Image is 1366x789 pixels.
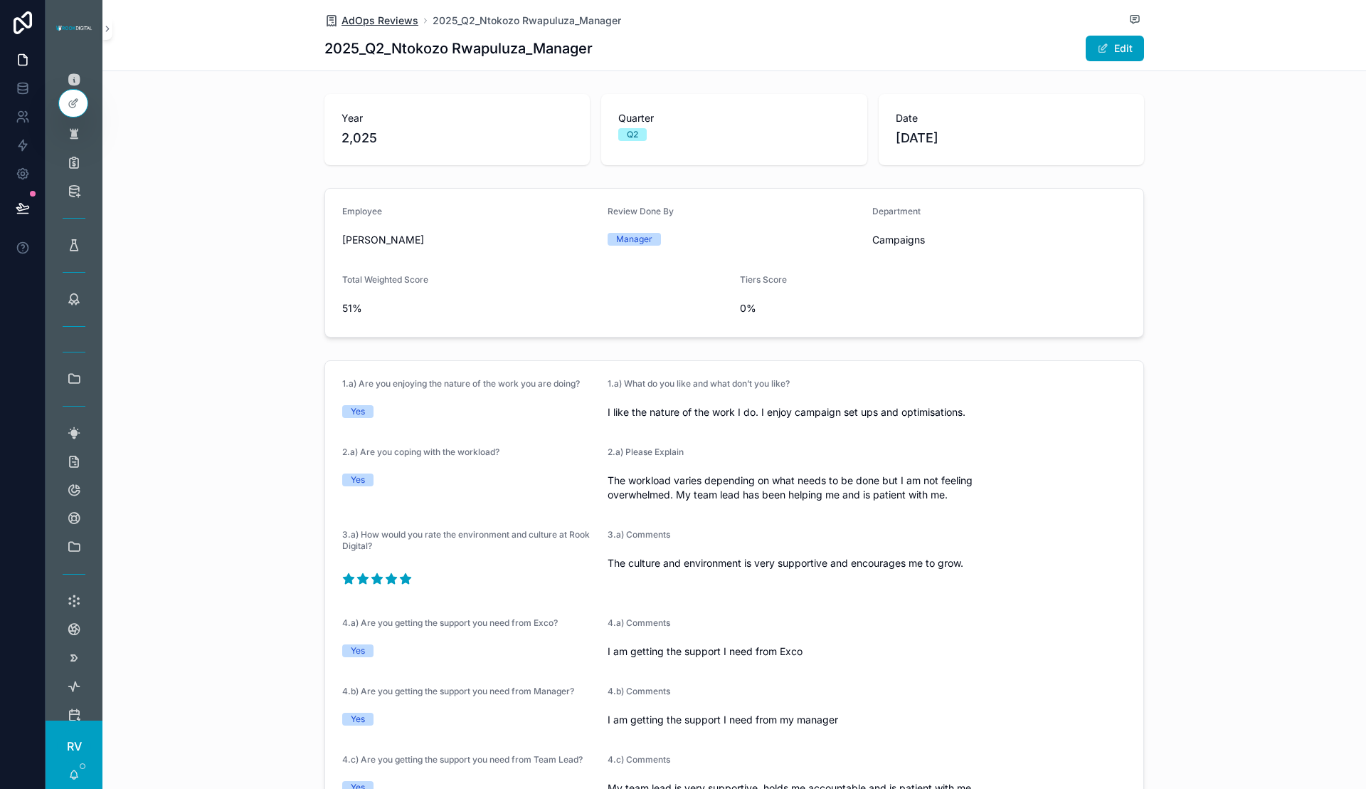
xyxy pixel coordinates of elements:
[608,529,670,540] span: 3.a) Comments
[896,111,1127,125] span: Date
[608,644,1126,659] span: I am getting the support I need from Exco
[342,206,382,216] span: Employee
[740,301,1126,315] span: 0%
[608,405,1126,419] span: I like the nature of the work I do. I enjoy campaign set ups and optimisations.
[342,686,574,696] span: 4.b) Are you getting the support you need from Manager?
[608,474,1126,502] span: The workload varies depending on what needs to be done but I am not feeling overwhelmed. My team ...
[896,128,1127,148] span: [DATE]
[627,128,638,141] div: Q2
[342,378,580,389] span: 1.a) Are you enjoying the nature of the work you are doing?
[608,378,790,389] span: 1.a) What do you like and what don’t you like?
[740,274,787,285] span: Tiers Score
[608,713,1126,727] span: I am getting the support I need from my manager
[324,38,593,58] h1: 2025_Q2_Ntokozo Rwapuluza_Manager
[342,301,729,315] span: 51%
[341,111,573,125] span: Year
[872,233,1126,247] span: Campaigns
[608,617,670,628] span: 4.a) Comments
[872,206,921,216] span: Department
[46,57,102,721] div: scrollable content
[616,233,652,246] div: Manager
[608,754,670,765] span: 4.c) Comments
[342,529,590,551] span: 3.a) How would you rate the environment and culture at Rook Digital?
[351,405,365,418] div: Yes
[341,14,418,28] span: AdOps Reviews
[608,686,670,696] span: 4.b) Comments
[351,713,365,726] div: Yes
[608,556,1126,570] span: The culture and environment is very supportive and encourages me to grow.
[54,23,94,34] img: App logo
[608,206,674,216] span: Review Done By
[433,14,621,28] a: 2025_Q2_Ntokozo Rwapuluza_Manager
[618,111,849,125] span: Quarter
[324,14,418,28] a: AdOps Reviews
[67,738,82,755] span: RV
[342,754,583,765] span: 4.c) Are you getting the support you need from Team Lead?
[351,644,365,657] div: Yes
[608,446,684,457] span: 2.a) Please Explain
[342,446,499,457] span: 2.a) Are you coping with the workload?
[342,274,428,285] span: Total Weighted Score
[351,474,365,486] div: Yes
[342,617,558,628] span: 4.a) Are you getting the support you need from Exco?
[341,128,573,148] span: 2,025
[1086,36,1144,61] button: Edit
[342,233,424,247] span: [PERSON_NAME]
